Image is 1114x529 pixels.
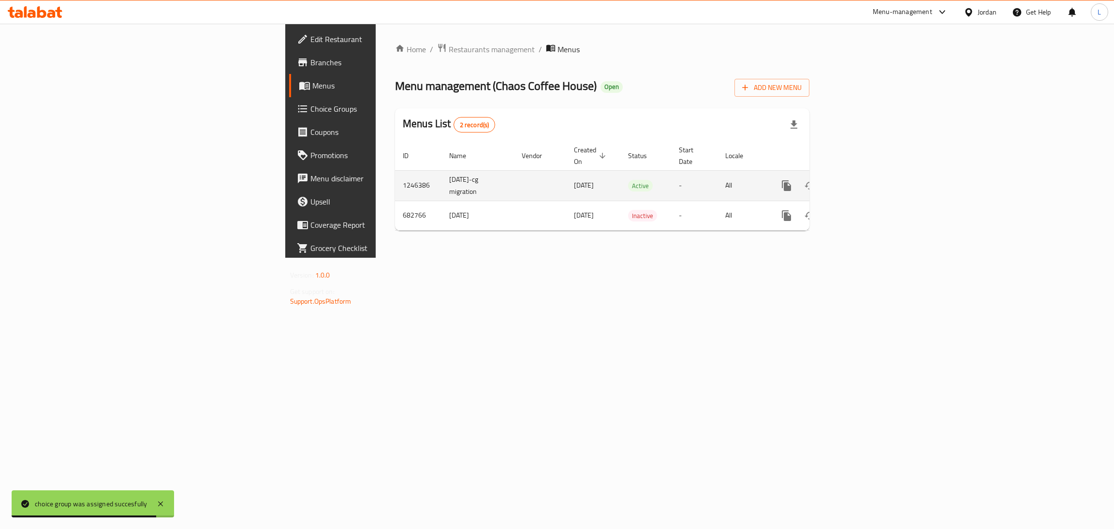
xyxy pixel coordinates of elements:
[289,190,471,213] a: Upsell
[601,81,623,93] div: Open
[539,44,542,55] li: /
[775,174,798,197] button: more
[601,83,623,91] span: Open
[522,150,555,162] span: Vendor
[978,7,997,17] div: Jordan
[574,144,609,167] span: Created On
[574,179,594,191] span: [DATE]
[557,44,580,55] span: Menus
[289,144,471,167] a: Promotions
[403,150,421,162] span: ID
[734,79,809,97] button: Add New Menu
[454,117,496,132] div: Total records count
[290,269,314,281] span: Version:
[628,210,657,221] span: Inactive
[395,141,876,231] table: enhanced table
[742,82,802,94] span: Add New Menu
[628,150,660,162] span: Status
[725,150,756,162] span: Locale
[454,120,495,130] span: 2 record(s)
[775,204,798,227] button: more
[35,499,147,509] div: choice group was assigned succesfully
[310,103,464,115] span: Choice Groups
[315,269,330,281] span: 1.0.0
[441,201,514,230] td: [DATE]
[312,80,464,91] span: Menus
[289,28,471,51] a: Edit Restaurant
[289,236,471,260] a: Grocery Checklist
[289,167,471,190] a: Menu disclaimer
[437,43,535,56] a: Restaurants management
[718,170,767,201] td: All
[310,196,464,207] span: Upsell
[574,209,594,221] span: [DATE]
[449,150,479,162] span: Name
[798,204,821,227] button: Change Status
[441,170,514,201] td: [DATE]-cg migration
[1098,7,1101,17] span: L
[289,213,471,236] a: Coverage Report
[449,44,535,55] span: Restaurants management
[310,33,464,45] span: Edit Restaurant
[679,144,706,167] span: Start Date
[403,117,495,132] h2: Menus List
[310,57,464,68] span: Branches
[395,75,597,97] span: Menu management ( Chaos Coffee House )
[395,43,809,56] nav: breadcrumb
[782,113,806,136] div: Export file
[767,141,876,171] th: Actions
[289,74,471,97] a: Menus
[798,174,821,197] button: Change Status
[290,285,335,298] span: Get support on:
[310,242,464,254] span: Grocery Checklist
[310,126,464,138] span: Coupons
[290,295,352,308] a: Support.OpsPlatform
[289,120,471,144] a: Coupons
[628,180,653,191] span: Active
[671,170,718,201] td: -
[310,149,464,161] span: Promotions
[289,97,471,120] a: Choice Groups
[718,201,767,230] td: All
[671,201,718,230] td: -
[873,6,932,18] div: Menu-management
[310,219,464,231] span: Coverage Report
[310,173,464,184] span: Menu disclaimer
[289,51,471,74] a: Branches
